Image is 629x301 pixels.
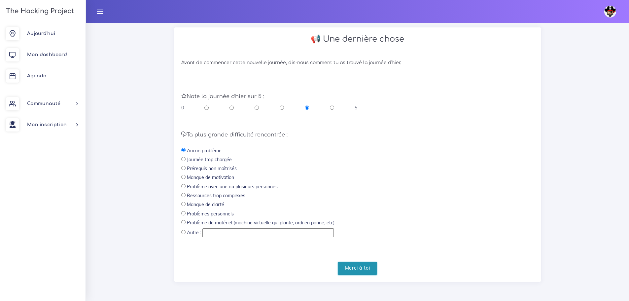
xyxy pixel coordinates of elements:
span: Mon dashboard [27,52,67,57]
label: Autre : [187,229,201,236]
div: 0 5 [181,104,358,111]
h2: 📢 Une dernière chose [181,34,534,44]
input: Merci à toi [338,262,377,275]
h5: Ta plus grande difficulté rencontrée : [181,132,534,138]
span: Mon inscription [27,122,67,127]
label: Manque de clarté [187,201,224,208]
label: Journée trop chargée [187,156,232,163]
label: Aucun problème [187,147,222,154]
label: Manque de motivation [187,174,234,181]
h6: Avant de commencer cette nouvelle journée, dis-nous comment tu as trouvé la journée d'hier. [181,60,534,66]
img: avatar [604,6,616,18]
h5: Note la journée d'hier sur 5 : [181,94,534,100]
span: Communauté [27,101,60,106]
label: Problèmes personnels [187,210,234,217]
label: Problème de matériel (machine virtuelle qui plante, ordi en panne, etc) [187,219,334,226]
label: Ressources trop complexes [187,192,245,199]
span: Agenda [27,73,46,78]
h3: The Hacking Project [4,8,74,15]
span: Aujourd'hui [27,31,55,36]
label: Prérequis non maîtrisés [187,165,237,172]
label: Problème avec une ou plusieurs personnes [187,183,278,190]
